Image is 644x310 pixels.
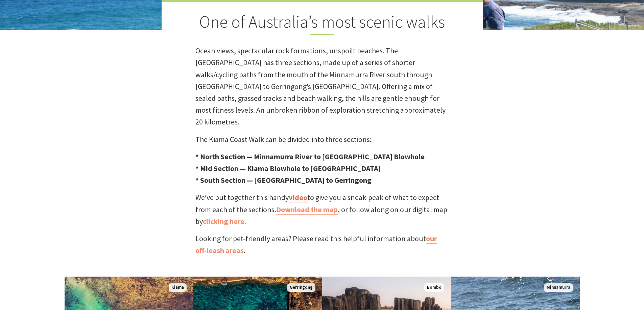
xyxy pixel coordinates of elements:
p: The Kiama Coast Walk can be divided into three sections: [195,134,449,145]
p: We’ve put together this handy to give you a sneak-peak of what to expect from each of the section... [195,192,449,227]
span: Minnamurra [544,283,573,292]
a: clicking here. [203,217,246,226]
span: Kiama [169,283,187,292]
span: Gerringong [287,283,315,292]
strong: * Mid Section — Kiama Blowhole to [GEOGRAPHIC_DATA] [195,164,381,173]
p: Looking for pet-friendly areas? Please read this helpful information about . [195,233,449,256]
h2: One of Australia’s most scenic walks [195,12,449,35]
a: our off-leash areas [195,234,437,255]
p: Ocean views, spectacular rock formations, unspoilt beaches. The [GEOGRAPHIC_DATA] has three secti... [195,45,449,128]
a: video [289,193,307,202]
a: Download the map [276,205,338,215]
strong: * South Section — [GEOGRAPHIC_DATA] to Gerringong [195,175,372,185]
span: Bombo [424,283,444,292]
strong: * North Section — Minnamurra River to [GEOGRAPHIC_DATA] Blowhole [195,152,425,161]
